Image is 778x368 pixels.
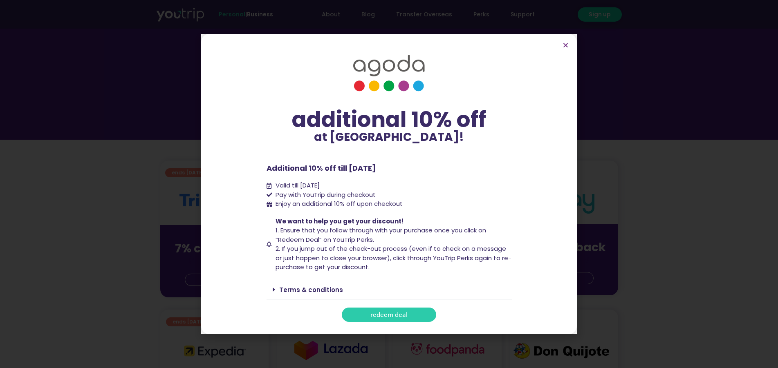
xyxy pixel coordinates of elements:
span: Valid till [DATE] [274,181,320,190]
div: additional 10% off [267,108,512,132]
p: at [GEOGRAPHIC_DATA]! [267,132,512,143]
a: Close [563,42,569,48]
span: Pay with YouTrip during checkout [274,190,376,200]
a: redeem deal [342,308,436,322]
span: Enjoy an additional 10% off upon checkout [276,199,403,208]
span: redeem deal [370,312,408,318]
a: Terms & conditions [279,285,343,294]
span: 2. If you jump out of the check-out process (even if to check on a message or just happen to clos... [276,244,511,271]
div: Terms & conditions [267,280,512,299]
span: 1. Ensure that you follow through with your purchase once you click on “Redeem Deal” on YouTrip P... [276,226,486,244]
span: We want to help you get your discount! [276,217,404,225]
p: Additional 10% off till [DATE] [267,163,512,174]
